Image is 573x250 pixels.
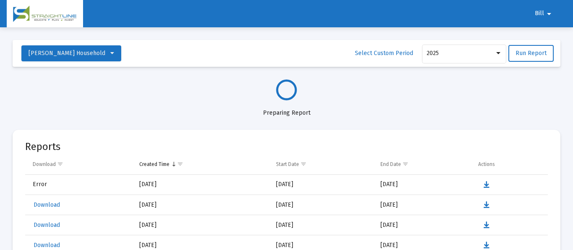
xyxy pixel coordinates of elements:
[516,50,547,57] span: Run Report
[478,161,495,168] div: Actions
[472,154,548,174] td: Column Actions
[544,5,554,22] mat-icon: arrow_drop_down
[13,5,77,22] img: Dashboard
[427,50,439,57] span: 2025
[270,215,375,235] td: [DATE]
[535,10,544,17] span: Bill
[139,221,264,229] div: [DATE]
[300,161,307,167] span: Show filter options for column 'Start Date'
[380,161,401,168] div: End Date
[34,201,60,208] span: Download
[139,201,264,209] div: [DATE]
[270,195,375,215] td: [DATE]
[375,175,472,195] td: [DATE]
[375,215,472,235] td: [DATE]
[270,175,375,195] td: [DATE]
[508,45,554,62] button: Run Report
[402,161,409,167] span: Show filter options for column 'End Date'
[355,50,413,57] span: Select Custom Period
[375,154,472,174] td: Column End Date
[21,45,121,61] button: [PERSON_NAME] Household
[25,154,133,174] td: Column Download
[177,161,183,167] span: Show filter options for column 'Created Time'
[375,195,472,215] td: [DATE]
[33,161,56,168] div: Download
[525,5,564,22] button: Bill
[25,142,60,151] mat-card-title: Reports
[33,181,47,188] span: Error
[133,154,270,174] td: Column Created Time
[139,180,264,189] div: [DATE]
[276,161,299,168] div: Start Date
[34,221,60,229] span: Download
[139,241,264,250] div: [DATE]
[13,100,560,117] div: Preparing Report
[139,161,169,168] div: Created Time
[57,161,63,167] span: Show filter options for column 'Download'
[270,154,375,174] td: Column Start Date
[34,242,60,249] span: Download
[29,50,105,57] span: [PERSON_NAME] Household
